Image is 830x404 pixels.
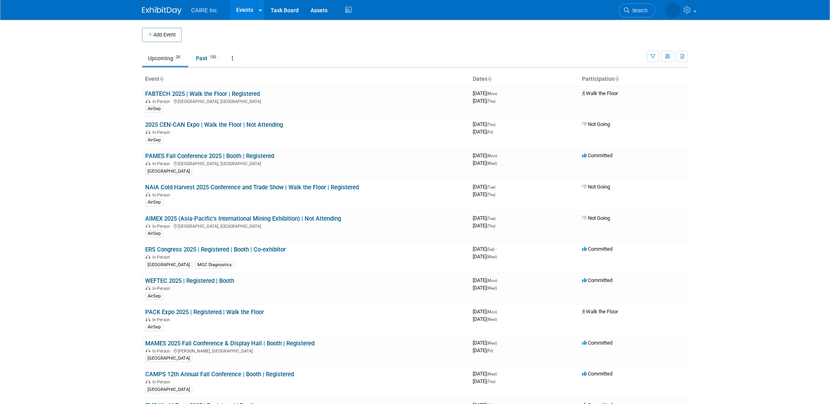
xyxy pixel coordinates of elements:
a: PACK Expo 2025 | Registered | Walk the Floor [145,309,264,316]
img: In-Person Event [146,192,150,196]
div: MGC Diagnostics [195,261,234,269]
a: WEFTEC 2025 | Registered | Booth [145,277,234,284]
span: [DATE] [473,309,499,314]
div: [GEOGRAPHIC_DATA] [145,168,192,175]
div: AirSep [145,199,163,206]
span: (Wed) [487,255,497,259]
button: Add Event [142,28,182,42]
span: - [498,340,499,346]
span: (Mon) [487,278,497,283]
span: Not Going [582,121,610,127]
span: [DATE] [473,253,497,259]
span: Walk the Floor [582,90,618,96]
span: (Tue) [487,185,495,189]
span: (Wed) [487,161,497,166]
span: - [498,90,499,96]
span: 132 [208,54,218,60]
div: [GEOGRAPHIC_DATA] [145,355,192,362]
span: (Wed) [487,372,497,376]
img: In-Person Event [146,224,150,228]
span: [DATE] [473,223,495,229]
div: AirSep [145,137,163,144]
span: [DATE] [473,285,497,291]
span: [DATE] [473,129,493,135]
a: NAIA Cold Harvest 2025 Conference and Trade Show | Walk the Floor | Registered [145,184,359,191]
span: [DATE] [473,98,495,104]
span: [DATE] [473,277,499,283]
a: 2025 CEN-CAN Expo | Walk the Floor | Not Attending [145,121,283,128]
a: Sort by Start Date [487,76,491,82]
span: (Mon) [487,310,497,314]
span: Committed [582,340,612,346]
span: [DATE] [473,152,499,158]
div: [GEOGRAPHIC_DATA], [GEOGRAPHIC_DATA] [145,223,466,229]
span: (Mon) [487,91,497,96]
span: (Mon) [487,154,497,158]
span: Committed [582,246,612,252]
span: [DATE] [473,378,495,384]
span: - [496,184,498,190]
a: AIMEX 2025 (Asia-Pacific's International Mining Exhibition) | Not Attending [145,215,341,222]
span: In-Person [152,99,172,104]
span: (Thu) [487,122,495,127]
span: Not Going [582,184,610,190]
span: (Thu) [487,99,495,103]
span: [DATE] [473,347,493,353]
span: In-Person [152,161,172,166]
span: (Thu) [487,379,495,384]
span: In-Person [152,192,172,198]
th: Participation [579,72,688,86]
span: - [498,371,499,377]
a: FABTECH 2025 | Walk the Floor | Registered [145,90,260,97]
div: AirSep [145,105,163,112]
div: AirSep [145,293,163,300]
a: ERS Congress 2025 | Registered | Booth | Co-exhibitor [145,246,286,253]
span: (Fri) [487,349,493,353]
div: [GEOGRAPHIC_DATA] [145,261,192,269]
span: In-Person [152,224,172,229]
span: In-Person [152,317,172,322]
img: In-Person Event [146,349,150,353]
span: [DATE] [473,316,497,322]
span: [DATE] [473,371,499,377]
span: (Wed) [487,341,497,345]
img: In-Person Event [146,161,150,165]
div: [GEOGRAPHIC_DATA], [GEOGRAPHIC_DATA] [145,160,466,166]
div: AirSep [145,230,163,237]
img: In-Person Event [146,286,150,290]
span: [DATE] [473,160,497,166]
span: Walk the Floor [582,309,618,314]
span: (Thu) [487,224,495,228]
span: [DATE] [473,121,498,127]
div: [GEOGRAPHIC_DATA], [GEOGRAPHIC_DATA] [145,98,466,104]
span: Not Going [582,215,610,221]
img: In-Person Event [146,379,150,383]
div: [GEOGRAPHIC_DATA] [145,386,192,393]
span: Committed [582,277,612,283]
a: Search [619,4,655,17]
img: ExhibitDay [142,7,182,15]
span: [DATE] [473,90,499,96]
img: In-Person Event [146,130,150,134]
a: Sort by Participation Type [615,76,619,82]
a: MAMES 2025 Fall Conference & Display Hall | Booth | Registered [145,340,315,347]
span: In-Person [152,349,172,354]
span: - [496,121,498,127]
img: Jaclyn Mitchum [665,3,680,18]
span: [DATE] [473,215,498,221]
span: In-Person [152,255,172,260]
a: CAMPS 12th Annual Fall Conference | Booth | Registered [145,371,294,378]
span: - [498,152,499,158]
span: - [498,309,499,314]
span: - [498,277,499,283]
span: In-Person [152,130,172,135]
span: Search [629,8,648,13]
img: In-Person Event [146,255,150,259]
span: In-Person [152,379,172,385]
th: Event [142,72,470,86]
span: (Fri) [487,130,493,134]
span: Committed [582,371,612,377]
span: [DATE] [473,340,499,346]
a: Past132 [190,51,224,66]
span: In-Person [152,286,172,291]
